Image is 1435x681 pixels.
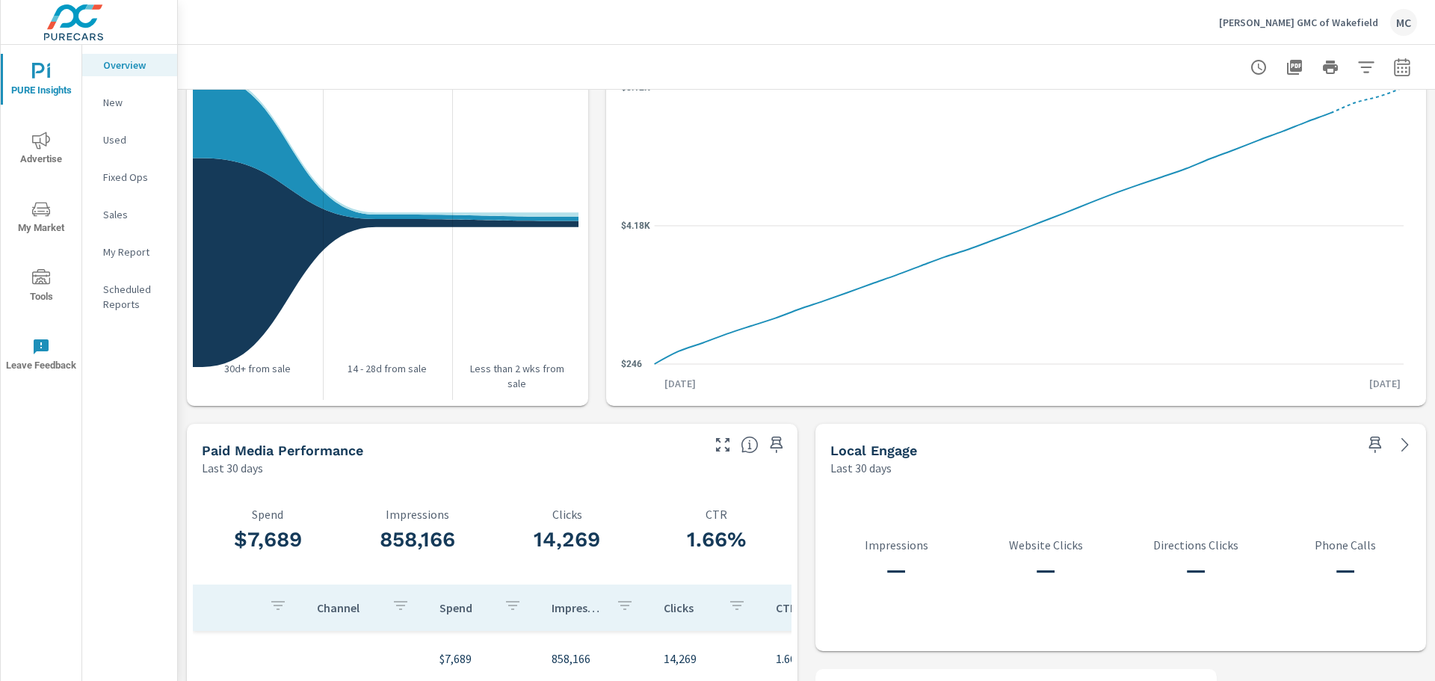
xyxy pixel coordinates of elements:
text: $8.12K [621,82,650,93]
p: 858,166 [552,650,640,668]
p: Clicks [492,508,641,521]
span: My Market [5,200,77,237]
div: Sales [82,203,177,226]
text: $4.18K [621,221,650,231]
p: $7,689 [439,650,528,668]
p: Channel [317,600,380,615]
p: CTR [642,508,791,521]
button: Apply Filters [1351,52,1381,82]
div: MC [1390,9,1417,36]
p: Used [103,132,165,147]
p: Phone Calls [1271,538,1420,552]
button: Select Date Range [1387,52,1417,82]
p: [DATE] [1359,376,1411,391]
div: Used [82,129,177,151]
p: Sales [103,207,165,222]
p: Last 30 days [830,459,892,477]
p: Overview [103,58,165,73]
p: Spend [193,508,342,521]
p: Impressions [552,600,604,615]
p: Directions Clicks [1120,538,1270,552]
h3: — [821,558,971,583]
h3: — [971,558,1120,583]
p: Impressions [342,508,492,521]
div: New [82,91,177,114]
div: nav menu [1,45,81,389]
h3: 1.66% [642,527,791,552]
p: Spend [439,600,492,615]
span: Advertise [5,132,77,168]
h3: $7,689 [193,527,342,552]
p: Scheduled Reports [103,282,165,312]
p: Last 30 days [202,459,263,477]
span: PURE Insights [5,63,77,99]
h5: Paid Media Performance [202,443,363,458]
p: 14,269 [664,650,752,668]
span: Tools [5,269,77,306]
p: Clicks [664,600,716,615]
h3: — [1271,558,1420,583]
div: Scheduled Reports [82,278,177,315]
text: $246 [621,359,642,369]
button: Print Report [1315,52,1345,82]
p: Impressions [821,538,971,552]
p: New [103,95,165,110]
div: My Report [82,241,177,263]
p: [DATE] [654,376,706,391]
h3: — [1120,558,1270,583]
div: Overview [82,54,177,76]
div: Fixed Ops [82,166,177,188]
span: Leave Feedback [5,338,77,375]
p: 1.66% [776,650,864,668]
h5: Local Engage [830,443,917,458]
p: [PERSON_NAME] GMC of Wakefield [1219,16,1378,29]
p: Fixed Ops [103,170,165,185]
p: My Report [103,244,165,259]
p: Website Clicks [971,538,1120,552]
h3: 14,269 [492,527,641,552]
button: "Export Report to PDF" [1280,52,1309,82]
p: CTR [776,600,828,615]
h3: 858,166 [342,527,492,552]
a: See more details in report [1393,433,1417,457]
span: Save this to your personalized report [1363,433,1387,457]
